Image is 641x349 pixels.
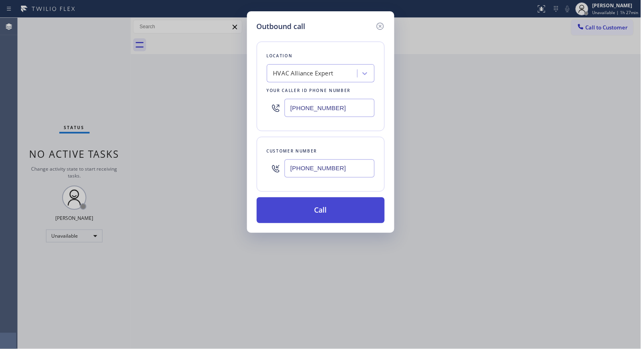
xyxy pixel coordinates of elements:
button: Call [257,197,385,223]
div: Your caller id phone number [267,86,375,95]
div: Location [267,52,375,60]
input: (123) 456-7890 [285,159,375,178]
div: HVAC Alliance Expert [273,69,333,78]
input: (123) 456-7890 [285,99,375,117]
h5: Outbound call [257,21,306,32]
div: Customer number [267,147,375,155]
